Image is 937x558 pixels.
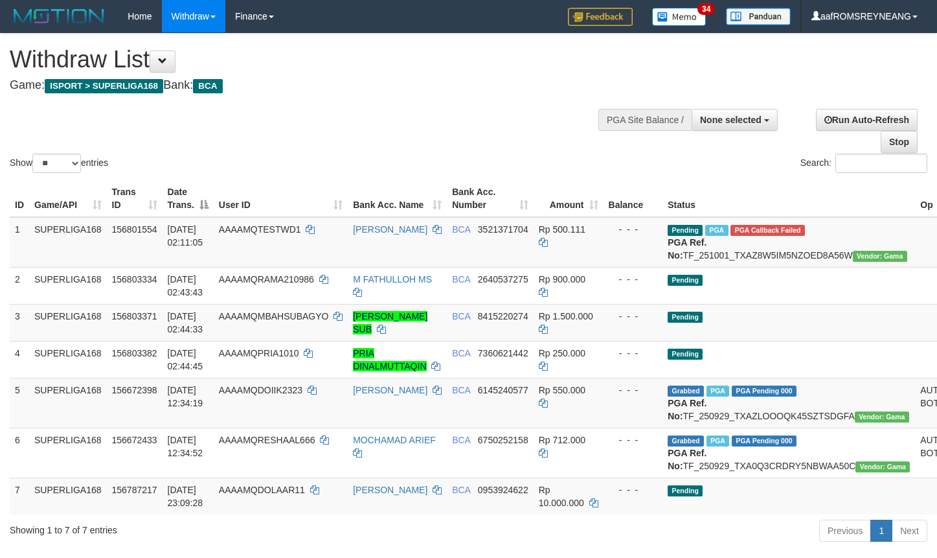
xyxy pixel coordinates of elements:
span: BCA [452,348,470,358]
span: 156803371 [112,311,157,321]
span: [DATE] 23:09:28 [168,485,203,508]
span: AAAAMQRESHAAL666 [219,435,315,445]
span: [DATE] 02:43:43 [168,274,203,297]
span: [DATE] 12:34:52 [168,435,203,458]
td: TF_250929_TXA0Q3CRDRY5NBWAA50C [662,428,915,478]
a: Run Auto-Refresh [816,109,918,131]
span: AAAAMQDOLAAR11 [219,485,305,495]
span: Marked by aafsoycanthlai [706,436,729,447]
img: panduan.png [726,8,791,25]
a: Stop [881,131,918,153]
a: M FATHULLOH MS [353,274,432,285]
span: Rp 550.000 [539,385,585,395]
div: Showing 1 to 7 of 7 entries [10,518,381,537]
span: Pending [668,312,703,323]
span: Copy 0953924622 to clipboard [478,485,528,495]
td: SUPERLIGA168 [29,378,107,428]
span: [DATE] 02:11:05 [168,224,203,248]
td: TF_251001_TXAZ8W5IM5NZOED8A56W [662,217,915,268]
span: Vendor URL: https://trx31.1velocity.biz [855,461,910,472]
div: - - - [609,434,658,447]
span: 156803334 [112,274,157,285]
span: BCA [452,435,470,445]
span: Copy 3521371704 to clipboard [478,224,528,235]
span: Rp 900.000 [539,274,585,285]
span: [DATE] 12:34:19 [168,385,203,408]
img: MOTION_logo.png [10,6,108,26]
span: Grabbed [668,436,704,447]
span: BCA [452,274,470,285]
span: Copy 2640537275 to clipboard [478,274,528,285]
button: None selected [692,109,778,131]
span: Marked by aafseijuro [705,225,728,236]
span: Vendor URL: https://trx31.1velocity.biz [853,251,907,262]
td: 4 [10,341,29,378]
b: PGA Ref. No: [668,398,706,421]
td: 3 [10,304,29,341]
td: 5 [10,378,29,428]
select: Showentries [32,154,81,173]
span: BCA [452,385,470,395]
span: Pending [668,485,703,496]
span: AAAAMQMBAHSUBAGYO [219,311,329,321]
span: Rp 10.000.000 [539,485,584,508]
th: Game/API: activate to sort column ascending [29,180,107,217]
span: 156803382 [112,348,157,358]
span: Rp 712.000 [539,435,585,445]
span: Rp 500.111 [539,224,585,235]
a: 1 [870,520,892,542]
td: SUPERLIGA168 [29,217,107,268]
span: BCA [452,311,470,321]
img: Feedback.jpg [568,8,633,26]
span: 156672398 [112,385,157,395]
span: Rp 1.500.000 [539,311,593,321]
span: 156801554 [112,224,157,235]
input: Search: [835,154,927,173]
td: SUPERLIGA168 [29,341,107,378]
span: Copy 6145240577 to clipboard [478,385,528,395]
td: SUPERLIGA168 [29,428,107,478]
span: Pending [668,225,703,236]
td: 6 [10,428,29,478]
span: Marked by aafsoycanthlai [706,386,729,397]
a: MOCHAMAD ARIEF [353,435,436,445]
h4: Game: Bank: [10,79,612,92]
b: PGA Ref. No: [668,448,706,471]
span: 34 [697,3,715,15]
div: - - - [609,384,658,397]
div: - - - [609,483,658,496]
a: Previous [819,520,871,542]
span: Copy 6750252158 to clipboard [478,435,528,445]
span: AAAAMQPRIA1010 [219,348,299,358]
td: SUPERLIGA168 [29,304,107,341]
th: Bank Acc. Name: activate to sort column ascending [348,180,447,217]
h1: Withdraw List [10,47,612,73]
span: PGA Pending [732,436,796,447]
span: BCA [452,485,470,495]
span: None selected [700,115,762,125]
div: - - - [609,347,658,360]
img: Button%20Memo.svg [652,8,706,26]
th: Balance [604,180,663,217]
span: PGA Error [730,225,804,236]
th: Trans ID: activate to sort column ascending [107,180,163,217]
div: - - - [609,273,658,286]
span: 156672433 [112,435,157,445]
span: BCA [452,224,470,235]
b: PGA Ref. No: [668,237,706,261]
a: [PERSON_NAME] [353,385,427,395]
span: Grabbed [668,386,704,397]
span: 156787217 [112,485,157,495]
td: SUPERLIGA168 [29,267,107,304]
a: Next [892,520,927,542]
th: Status [662,180,915,217]
label: Search: [800,154,927,173]
span: AAAAMQDOIIK2323 [219,385,302,395]
div: PGA Site Balance / [598,109,692,131]
span: Copy 7360621442 to clipboard [478,348,528,358]
div: - - - [609,310,658,323]
span: AAAAMQRAMA210986 [219,274,314,285]
span: Pending [668,349,703,360]
td: SUPERLIGA168 [29,478,107,515]
span: Vendor URL: https://trx31.1velocity.biz [855,412,909,423]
